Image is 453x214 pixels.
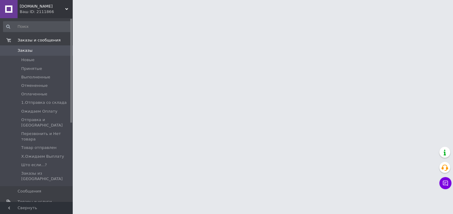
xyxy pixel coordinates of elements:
[18,48,32,53] span: Заказы
[21,57,35,63] span: Новые
[21,109,58,114] span: Ожидаем Оплату
[18,189,41,194] span: Сообщения
[18,199,52,205] span: Товары и услуги
[21,171,71,182] span: Заказы из [GEOGRAPHIC_DATA]
[21,131,71,142] span: Перезвонить и Нет товара
[18,38,61,43] span: Заказы и сообщения
[21,91,47,97] span: Оплаченные
[439,177,451,189] button: Чат с покупателем
[21,83,48,88] span: Отмененные
[21,117,71,128] span: Отправка и [GEOGRAPHIC_DATA]
[21,66,42,71] span: Принятые
[21,100,67,105] span: 1.Отправка со склада
[20,4,65,9] span: Patelnya.net
[21,74,50,80] span: Выполненные
[21,145,57,150] span: Товар отправлен
[3,21,72,32] input: Поиск
[21,162,47,168] span: Што если...?
[21,154,64,159] span: Х.Ожидаем Выплату
[20,9,73,15] div: Ваш ID: 2111866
